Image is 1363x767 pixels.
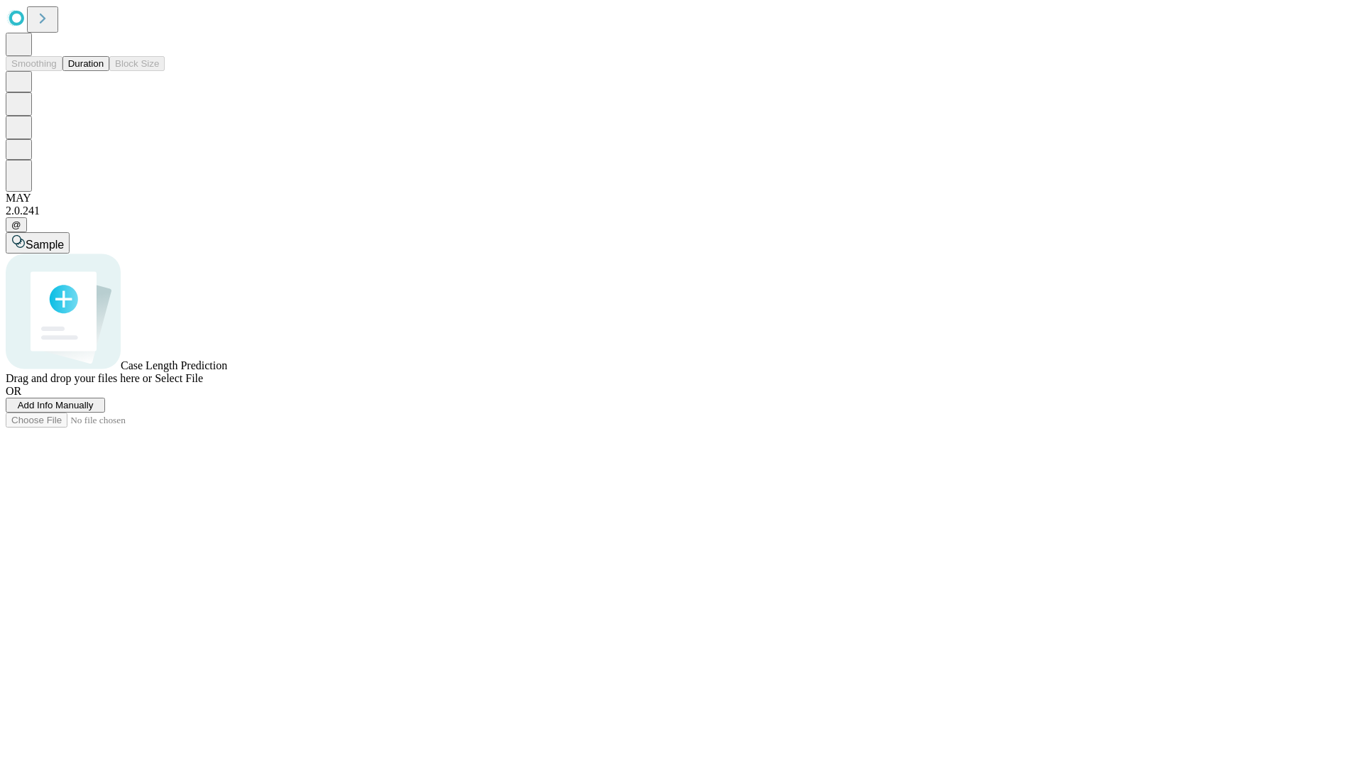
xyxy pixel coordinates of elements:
[6,192,1357,205] div: MAY
[6,217,27,232] button: @
[18,400,94,410] span: Add Info Manually
[26,239,64,251] span: Sample
[109,56,165,71] button: Block Size
[6,205,1357,217] div: 2.0.241
[121,359,227,371] span: Case Length Prediction
[6,232,70,254] button: Sample
[6,56,62,71] button: Smoothing
[6,385,21,397] span: OR
[6,398,105,413] button: Add Info Manually
[6,372,152,384] span: Drag and drop your files here or
[155,372,203,384] span: Select File
[62,56,109,71] button: Duration
[11,219,21,230] span: @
